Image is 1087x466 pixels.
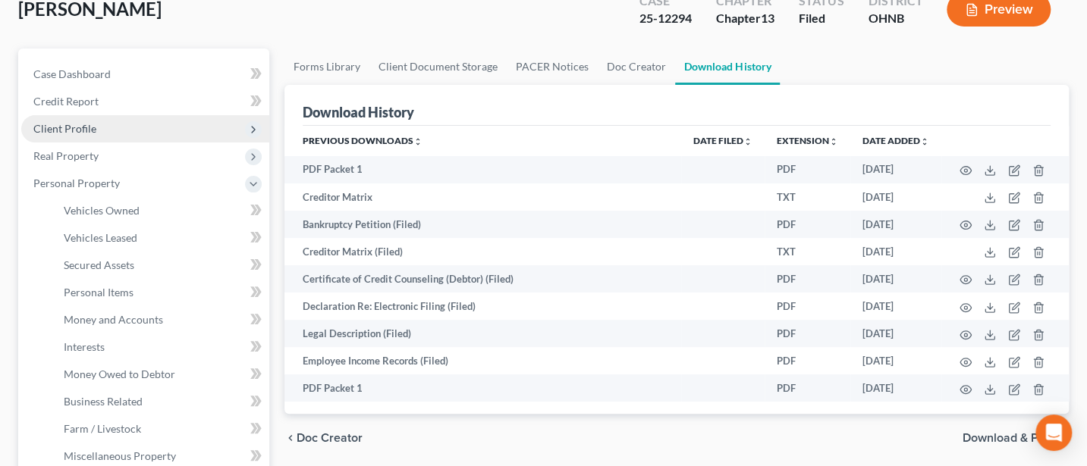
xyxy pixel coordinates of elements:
td: Legal Description (Filed) [284,320,681,347]
a: Date addedunfold_more [862,135,929,146]
td: [DATE] [850,238,941,265]
td: [DATE] [850,156,941,183]
a: Farm / Livestock [52,415,269,443]
span: Farm / Livestock [64,422,141,435]
i: unfold_more [743,137,752,146]
a: Client Document Storage [369,48,507,85]
span: Download & Print [963,432,1057,444]
span: Secured Assets [64,258,134,271]
td: PDF Packet 1 [284,156,681,183]
div: Previous Downloads [284,126,1069,402]
span: Business Related [64,395,143,408]
td: PDF [765,347,850,374]
span: Case Dashboard [33,67,111,80]
td: PDF [765,265,850,292]
td: PDF [765,374,850,402]
span: Interests [64,340,105,353]
td: [DATE] [850,183,941,211]
span: Money and Accounts [64,313,163,326]
a: Forms Library [284,48,369,85]
span: Credit Report [33,95,99,108]
td: Bankruptcy Petition (Filed) [284,211,681,238]
td: Employee Income Records (Filed) [284,347,681,374]
i: unfold_more [829,137,838,146]
a: Previous Downloadsunfold_more [303,135,423,146]
a: Doc Creator [598,48,675,85]
a: Business Related [52,388,269,415]
td: TXT [765,183,850,211]
span: Client Profile [33,122,96,135]
a: Interests [52,333,269,361]
div: Filed [799,10,844,27]
span: Vehicles Owned [64,204,140,217]
a: Case Dashboard [21,61,269,88]
span: Personal Items [64,286,134,299]
button: Download & Print chevron_right [963,432,1069,444]
div: Open Intercom Messenger [1035,414,1072,451]
td: PDF Packet 1 [284,374,681,402]
td: PDF [765,292,850,320]
a: Secured Assets [52,252,269,279]
a: Money and Accounts [52,306,269,333]
button: chevron_left Doc Creator [284,432,363,444]
td: Creditor Matrix (Filed) [284,238,681,265]
td: [DATE] [850,211,941,238]
a: Vehicles Owned [52,197,269,224]
a: Vehicles Leased [52,224,269,252]
td: [DATE] [850,320,941,347]
span: Vehicles Leased [64,231,137,244]
span: Miscellaneous Property [64,449,176,462]
i: unfold_more [920,137,929,146]
td: [DATE] [850,374,941,402]
span: 13 [761,11,774,25]
td: PDF [765,211,850,238]
a: Date Filedunfold_more [693,135,752,146]
td: TXT [765,238,850,265]
td: [DATE] [850,347,941,374]
div: Chapter [716,10,774,27]
span: Money Owed to Debtor [64,367,175,380]
a: Personal Items [52,279,269,306]
td: Declaration Re: Electronic Filing (Filed) [284,292,681,320]
td: PDF [765,320,850,347]
span: Personal Property [33,177,120,189]
td: Creditor Matrix [284,183,681,211]
td: PDF [765,156,850,183]
div: Download History [303,103,414,121]
a: Money Owed to Debtor [52,361,269,388]
i: unfold_more [413,137,423,146]
td: [DATE] [850,265,941,292]
a: Credit Report [21,88,269,115]
span: Real Property [33,149,99,162]
a: PACER Notices [507,48,598,85]
div: 25-12294 [639,10,692,27]
span: Doc Creator [297,432,363,444]
i: chevron_left [284,432,297,444]
a: Extensionunfold_more [777,135,838,146]
td: Certificate of Credit Counseling (Debtor) (Filed) [284,265,681,292]
div: OHNB [868,10,922,27]
a: Download History [675,48,780,85]
td: [DATE] [850,292,941,320]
